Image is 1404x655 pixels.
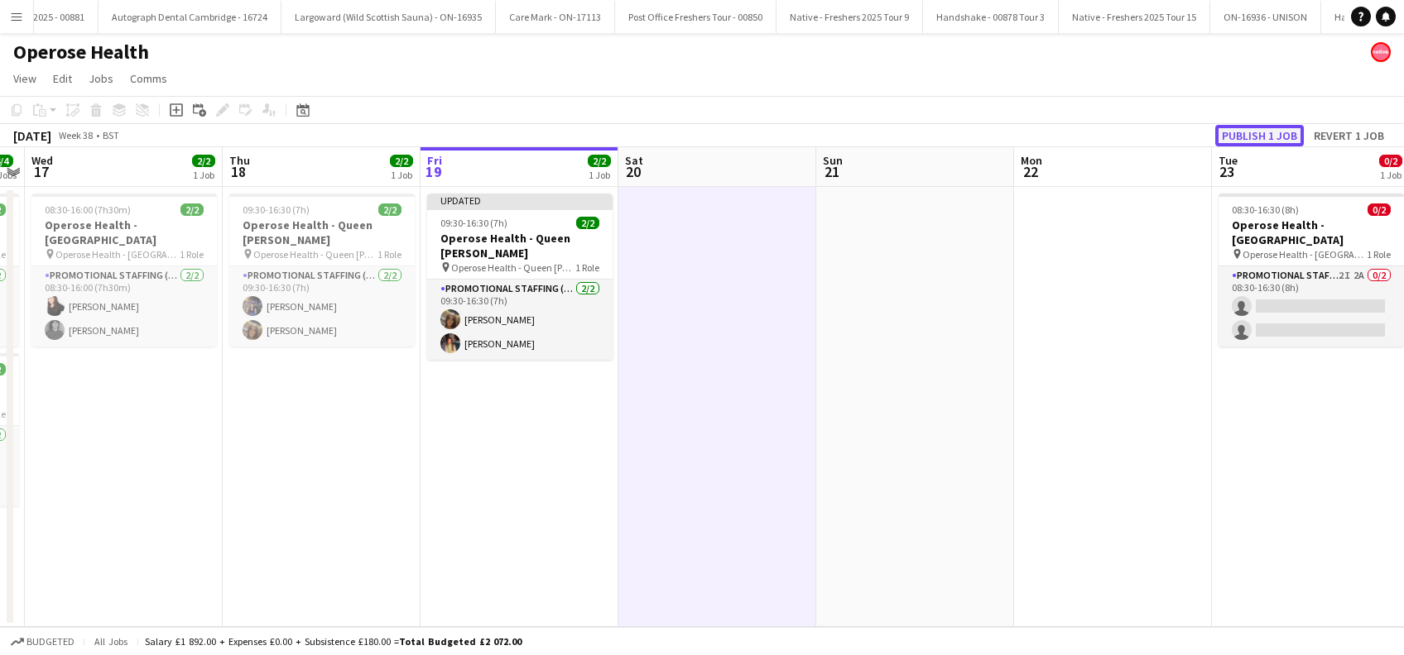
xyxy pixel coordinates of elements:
[425,162,442,181] span: 19
[615,1,777,33] button: Post Office Freshers Tour - 00850
[1219,218,1404,247] h3: Operose Health - [GEOGRAPHIC_DATA]
[31,266,217,347] app-card-role: Promotional Staffing (Brand Ambassadors)2/208:30-16:00 (7h30m)[PERSON_NAME][PERSON_NAME]
[427,231,613,261] h3: Operose Health - Queen [PERSON_NAME]
[923,1,1059,33] button: Handshake - 00878 Tour 3
[575,261,599,274] span: 1 Role
[589,169,610,181] div: 1 Job
[777,1,923,33] button: Native - Freshers 2025 Tour 9
[130,71,167,86] span: Comms
[427,194,613,360] app-job-card: Updated09:30-16:30 (7h)2/2Operose Health - Queen [PERSON_NAME] Operose Health - Queen [PERSON_NAM...
[123,68,174,89] a: Comms
[820,162,843,181] span: 21
[1059,1,1210,33] button: Native - Freshers 2025 Tour 15
[229,266,415,347] app-card-role: Promotional Staffing (Brand Ambassadors)2/209:30-16:30 (7h)[PERSON_NAME][PERSON_NAME]
[192,155,215,167] span: 2/2
[1219,153,1238,168] span: Tue
[26,636,75,648] span: Budgeted
[253,248,377,261] span: Operose Health - Queen [PERSON_NAME]
[1368,203,1391,216] span: 0/2
[82,68,120,89] a: Jobs
[229,153,250,168] span: Thu
[1307,125,1391,146] button: Revert 1 job
[89,71,113,86] span: Jobs
[229,218,415,247] h3: Operose Health - Queen [PERSON_NAME]
[399,635,522,648] span: Total Budgeted £2 072.00
[180,248,204,261] span: 1 Role
[1219,266,1404,347] app-card-role: Promotional Staffing (Brand Ambassadors)2I2A0/208:30-16:30 (8h)
[1219,194,1404,347] app-job-card: 08:30-16:30 (8h)0/2Operose Health - [GEOGRAPHIC_DATA] Operose Health - [GEOGRAPHIC_DATA]1 RolePro...
[1018,162,1042,181] span: 22
[13,127,51,144] div: [DATE]
[31,194,217,347] app-job-card: 08:30-16:00 (7h30m)2/2Operose Health - [GEOGRAPHIC_DATA] Operose Health - [GEOGRAPHIC_DATA]1 Role...
[91,635,131,648] span: All jobs
[243,203,310,216] span: 09:30-16:30 (7h)
[55,248,180,261] span: Operose Health - [GEOGRAPHIC_DATA]
[378,203,401,216] span: 2/2
[193,169,214,181] div: 1 Job
[377,248,401,261] span: 1 Role
[1215,125,1304,146] button: Publish 1 job
[31,218,217,247] h3: Operose Health - [GEOGRAPHIC_DATA]
[229,194,415,347] app-job-card: 09:30-16:30 (7h)2/2Operose Health - Queen [PERSON_NAME] Operose Health - Queen [PERSON_NAME]1 Rol...
[451,261,575,274] span: Operose Health - Queen [PERSON_NAME]
[1367,248,1391,261] span: 1 Role
[623,162,643,181] span: 20
[1371,42,1391,62] app-user-avatar: native Staffing
[53,71,72,86] span: Edit
[99,1,281,33] button: Autograph Dental Cambridge - 16724
[440,217,507,229] span: 09:30-16:30 (7h)
[1379,155,1402,167] span: 0/2
[13,40,149,65] h1: Operose Health
[145,635,522,648] div: Salary £1 892.00 + Expenses £0.00 + Subsistence £180.00 =
[1232,203,1299,216] span: 08:30-16:30 (8h)
[1243,248,1367,261] span: Operose Health - [GEOGRAPHIC_DATA]
[180,203,204,216] span: 2/2
[390,155,413,167] span: 2/2
[7,68,43,89] a: View
[576,217,599,229] span: 2/2
[31,153,53,168] span: Wed
[227,162,250,181] span: 18
[588,155,611,167] span: 2/2
[1210,1,1321,33] button: ON-16936 - UNISON
[625,153,643,168] span: Sat
[427,280,613,360] app-card-role: Promotional Staffing (Brand Ambassadors)2/209:30-16:30 (7h)[PERSON_NAME][PERSON_NAME]
[391,169,412,181] div: 1 Job
[1021,153,1042,168] span: Mon
[46,68,79,89] a: Edit
[55,129,96,141] span: Week 38
[496,1,615,33] button: Care Mark - ON-17113
[8,633,77,651] button: Budgeted
[13,71,36,86] span: View
[1216,162,1238,181] span: 23
[29,162,53,181] span: 17
[1380,169,1402,181] div: 1 Job
[823,153,843,168] span: Sun
[427,194,613,207] div: Updated
[281,1,496,33] button: Largoward (Wild Scottish Sauna) - ON-16935
[103,129,119,141] div: BST
[45,203,131,216] span: 08:30-16:00 (7h30m)
[427,153,442,168] span: Fri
